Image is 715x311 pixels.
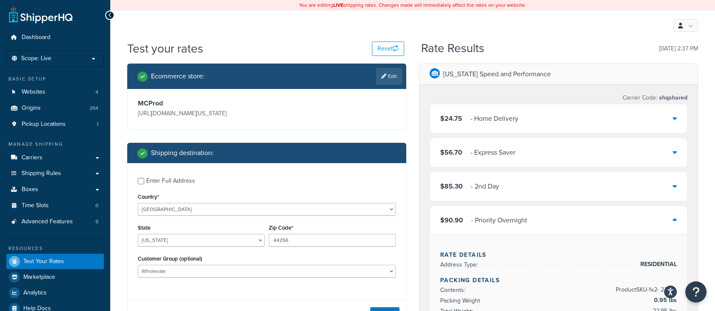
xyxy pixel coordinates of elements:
a: Analytics [6,285,104,300]
li: Time Slots [6,198,104,214]
span: 4 [95,89,98,96]
h3: MCProd [138,99,265,108]
button: Open Resource Center [685,281,707,303]
a: Marketplace [6,269,104,285]
span: Packing Weight [440,296,482,305]
p: [US_STATE] Speed and Performance [443,68,551,80]
a: Origins264 [6,100,104,116]
span: 0.95 lbs [652,295,677,305]
span: Scope: Live [21,55,51,62]
span: 264 [89,105,98,112]
span: 1 [97,121,98,128]
span: RESIDENTIAL [638,259,677,269]
span: Time Slots [22,202,49,209]
div: Basic Setup [6,75,104,83]
a: Edit [376,68,402,85]
a: Boxes [6,182,104,197]
span: Address Type: [440,260,480,269]
div: - Express Saver [470,147,515,158]
b: LIVE [333,1,344,9]
div: Manage Shipping [6,141,104,148]
div: - Home Delivery [470,113,518,125]
span: Pickup Locations [22,121,66,128]
span: $24.75 [440,114,462,123]
span: Boxes [22,186,38,193]
p: [URL][DOMAIN_NAME][US_STATE] [138,108,265,119]
span: Advanced Features [22,218,73,225]
h4: Rate Details [440,250,677,259]
span: Origins [22,105,41,112]
div: Resources [6,245,104,252]
a: Test Your Rates [6,254,104,269]
a: Dashboard [6,30,104,45]
h2: Rate Results [421,42,484,55]
div: - Priority Overnight [471,214,527,226]
label: Customer Group (optional) [138,255,202,262]
h2: Ecommerce store : [151,72,204,80]
span: Analytics [23,289,47,297]
li: Advanced Features [6,214,104,230]
label: Zip Code* [269,225,293,231]
span: Dashboard [22,34,50,41]
span: $85.30 [440,181,463,191]
span: 9 [95,218,98,225]
a: Shipping Rules [6,166,104,181]
a: Websites4 [6,84,104,100]
li: Websites [6,84,104,100]
span: Product SKU-1 x 2 - 22 lbs [614,285,677,295]
span: Contents: [440,286,467,294]
a: Time Slots0 [6,198,104,214]
span: Test Your Rates [23,258,64,265]
a: Advanced Features9 [6,214,104,230]
div: - 2nd Day [471,180,499,192]
li: Pickup Locations [6,117,104,132]
span: shqshared [657,93,687,102]
span: 0 [95,202,98,209]
p: [DATE] 2:37 PM [659,43,698,55]
span: Marketplace [23,274,55,281]
h2: Shipping destination : [151,149,214,157]
input: Enter Full Address [138,178,144,184]
label: State [138,225,151,231]
a: Carriers [6,150,104,166]
h1: Test your rates [127,40,203,57]
button: Reset [372,42,404,56]
span: Shipping Rules [22,170,61,177]
a: Pickup Locations1 [6,117,104,132]
span: $56.70 [440,147,462,157]
p: Carrier Code: [623,92,687,104]
span: $90.90 [440,215,463,225]
span: Websites [22,89,45,96]
label: Country* [138,194,159,200]
li: Origins [6,100,104,116]
span: Carriers [22,154,42,161]
h4: Packing Details [440,276,677,285]
div: Enter Full Address [146,175,195,187]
